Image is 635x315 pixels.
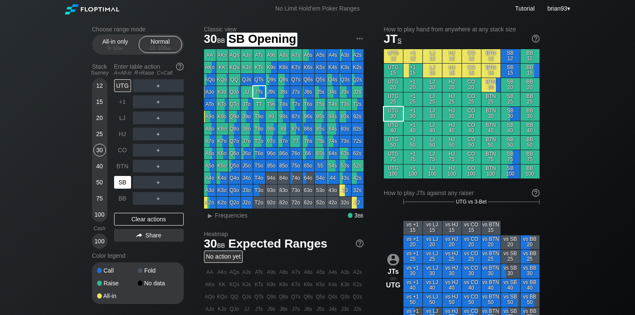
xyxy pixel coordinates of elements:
[352,98,364,110] div: T2s
[253,172,265,184] div: T4o
[352,49,364,61] div: A2s
[253,111,265,123] div: T9o
[352,160,364,172] div: 52s
[253,98,265,110] div: TT
[229,98,241,110] div: QTo
[203,33,227,47] span: 30
[241,111,253,123] div: J9o
[204,111,216,123] div: A9o
[352,86,364,98] div: J2s
[216,184,228,196] div: K3o
[263,5,372,14] div: No Limit Hold’em Poker Ranges
[384,26,540,33] h2: How to play hand from anywhere at any stack size
[384,121,403,135] div: UTG 40
[133,176,184,189] div: ＋
[501,121,520,135] div: SB 40
[229,61,241,73] div: KQs
[227,33,297,47] span: SB Opening
[278,148,290,159] div: 86o
[253,135,265,147] div: T7o
[136,233,142,238] img: share.864f2f62.svg
[403,92,422,106] div: +1 25
[327,184,339,196] div: 43o
[133,128,184,140] div: ＋
[253,197,265,209] div: T2o
[278,160,290,172] div: 85o
[114,144,131,156] div: CO
[114,112,131,124] div: LJ
[302,86,314,98] div: J6s
[423,78,442,92] div: LJ 20
[97,280,138,286] div: Raise
[302,111,314,123] div: 96s
[462,150,481,164] div: CO 75
[204,49,216,61] div: AA
[384,107,403,121] div: UTG 30
[501,49,520,63] div: SB 12
[266,98,277,110] div: T9s
[216,86,228,98] div: KJo
[403,136,422,150] div: +1 50
[327,49,339,61] div: A4s
[423,107,442,121] div: LJ 30
[501,92,520,106] div: SB 25
[97,268,138,273] div: Call
[339,49,351,61] div: A3s
[403,107,422,121] div: +1 30
[315,197,327,209] div: 52o
[204,135,216,147] div: A7o
[327,160,339,172] div: 54s
[315,172,327,184] div: 54o
[547,5,567,12] span: brian93
[204,123,216,135] div: A8o
[241,184,253,196] div: J3o
[423,164,442,178] div: LJ 100
[327,98,339,110] div: T4s
[423,92,442,106] div: LJ 25
[204,74,216,86] div: AQo
[98,45,133,51] div: 5 – 12
[93,160,106,173] div: 40
[278,98,290,110] div: T8s
[462,164,481,178] div: CO 100
[278,61,290,73] div: K8s
[141,36,180,53] div: Normal
[204,86,216,98] div: AJo
[204,26,364,33] h2: Classic view
[352,135,364,147] div: 72s
[241,135,253,147] div: J7o
[204,98,216,110] div: ATo
[278,111,290,123] div: 98s
[481,136,501,150] div: BTN 50
[442,64,462,78] div: HJ 15
[93,112,106,124] div: 20
[302,135,314,147] div: 76s
[278,74,290,86] div: Q8s
[278,49,290,61] div: A8s
[442,150,462,164] div: HJ 75
[481,92,501,106] div: BTN 25
[290,184,302,196] div: 73o
[423,136,442,150] div: LJ 50
[315,184,327,196] div: 53o
[315,160,327,172] div: 55
[531,34,540,43] img: help.32db89a4.svg
[229,111,241,123] div: Q9o
[278,135,290,147] div: 87o
[216,172,228,184] div: K4o
[216,74,228,86] div: KQo
[315,86,327,98] div: J5s
[339,98,351,110] div: T3s
[204,172,216,184] div: A4o
[266,74,277,86] div: Q9s
[93,208,106,221] div: 100
[403,150,422,164] div: +1 75
[93,144,106,156] div: 30
[229,86,241,98] div: QJo
[266,111,277,123] div: 99
[339,184,351,196] div: 33
[442,49,462,63] div: HJ 12
[355,34,364,43] img: ellipsis.fd386fe8.svg
[302,148,314,159] div: 66
[133,144,184,156] div: ＋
